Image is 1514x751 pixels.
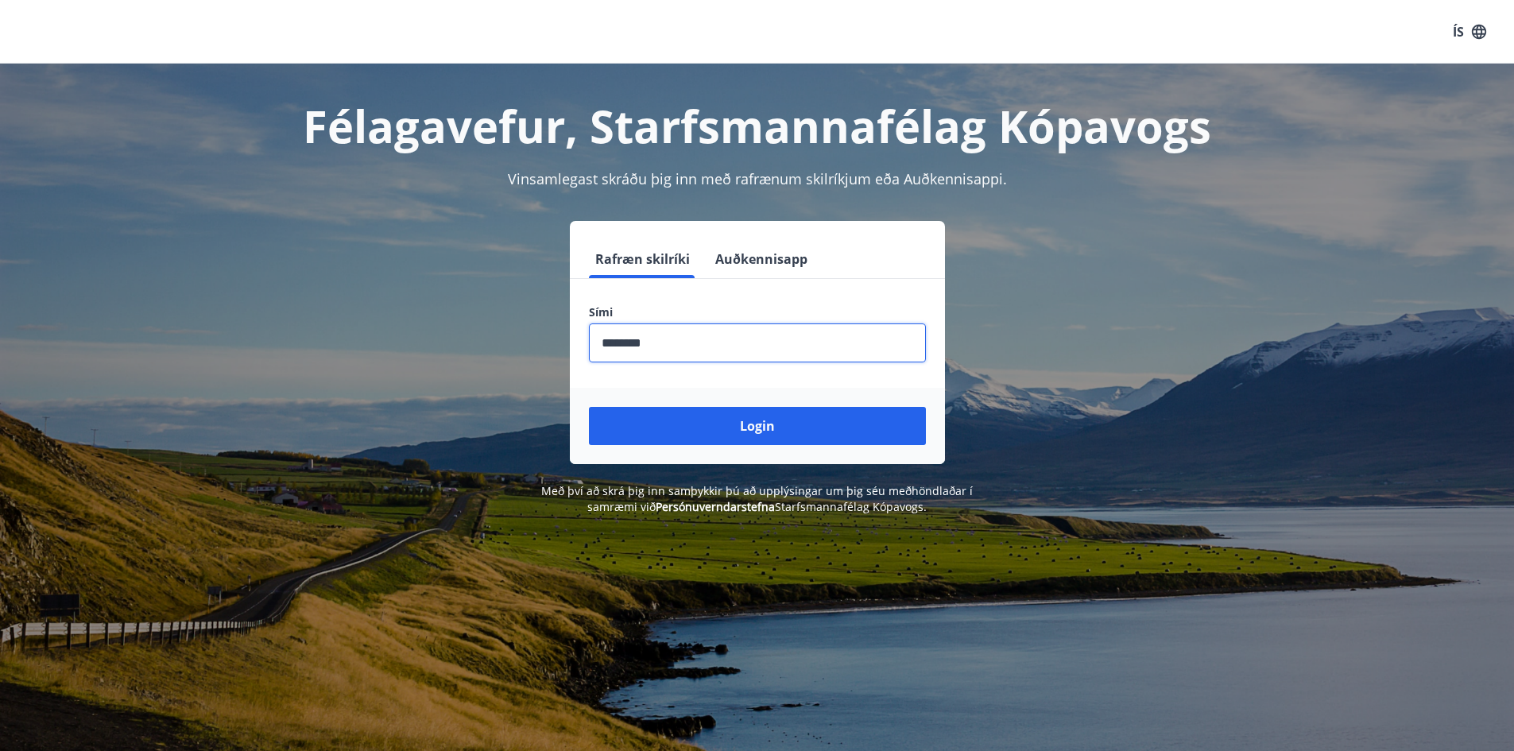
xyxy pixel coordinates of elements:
[656,499,775,514] a: Persónuverndarstefna
[204,95,1311,156] h1: Félagavefur, Starfsmannafélag Kópavogs
[508,169,1007,188] span: Vinsamlegast skráðu þig inn með rafrænum skilríkjum eða Auðkennisappi.
[709,240,814,278] button: Auðkennisapp
[589,304,926,320] label: Sími
[589,240,696,278] button: Rafræn skilríki
[1444,17,1495,46] button: ÍS
[589,407,926,445] button: Login
[541,483,973,514] span: Með því að skrá þig inn samþykkir þú að upplýsingar um þig séu meðhöndlaðar í samræmi við Starfsm...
